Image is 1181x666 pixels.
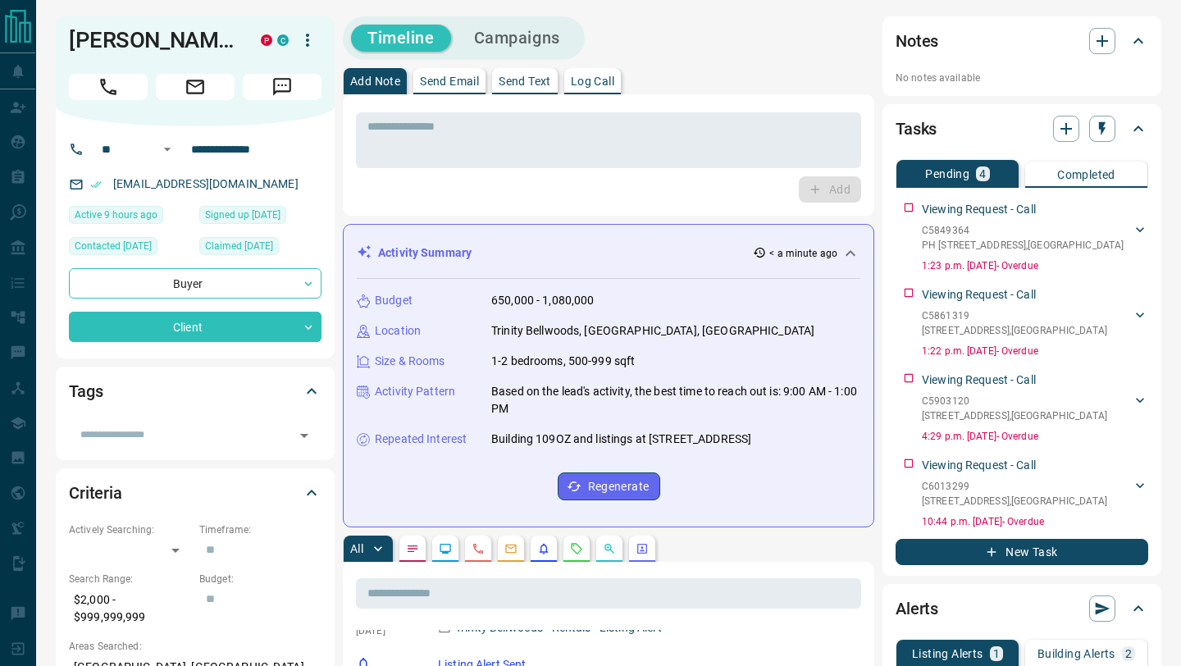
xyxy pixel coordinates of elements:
p: Budget: [199,572,321,586]
span: Claimed [DATE] [205,238,273,254]
h2: Tags [69,378,103,404]
svg: Requests [570,542,583,555]
p: Send Email [420,75,479,87]
p: All [350,543,363,554]
p: Size & Rooms [375,353,445,370]
p: $2,000 - $999,999,999 [69,586,191,631]
div: C5849364PH [STREET_ADDRESS],[GEOGRAPHIC_DATA] [922,220,1148,256]
p: 10:44 p.m. [DATE] - Overdue [922,514,1148,529]
p: Based on the lead's activity, the best time to reach out is: 9:00 AM - 1:00 PM [491,383,860,417]
p: Viewing Request - Call [922,457,1036,474]
p: No notes available [896,71,1148,85]
div: property.ca [261,34,272,46]
p: Viewing Request - Call [922,201,1036,218]
p: Listing Alerts [912,648,983,659]
div: Wed Aug 13 2025 [69,206,191,229]
h2: Tasks [896,116,937,142]
p: Viewing Request - Call [922,286,1036,303]
p: Add Note [350,75,400,87]
button: Regenerate [558,472,660,500]
p: 4:29 p.m. [DATE] - Overdue [922,429,1148,444]
svg: Notes [406,542,419,555]
button: Timeline [351,25,451,52]
div: Tasks [896,109,1148,148]
p: Activity Pattern [375,383,455,400]
svg: Calls [472,542,485,555]
p: C6013299 [922,479,1107,494]
div: condos.ca [277,34,289,46]
p: Areas Searched: [69,639,321,654]
div: Tue May 12 2020 [199,237,321,260]
div: Alerts [896,589,1148,628]
p: [STREET_ADDRESS] , [GEOGRAPHIC_DATA] [922,408,1107,423]
div: Activity Summary< a minute ago [357,238,860,268]
p: 4 [979,168,986,180]
p: Send Text [499,75,551,87]
p: Budget [375,292,413,309]
svg: Listing Alerts [537,542,550,555]
span: Contacted [DATE] [75,238,152,254]
p: Timeframe: [199,522,321,537]
p: Completed [1057,169,1115,180]
button: Campaigns [458,25,577,52]
div: Sun Apr 16 2023 [69,237,191,260]
p: 1 [993,648,1000,659]
svg: Email Verified [90,179,102,190]
svg: Emails [504,542,518,555]
p: Location [375,322,421,340]
p: [STREET_ADDRESS] , [GEOGRAPHIC_DATA] [922,494,1107,509]
div: C5861319[STREET_ADDRESS],[GEOGRAPHIC_DATA] [922,305,1148,341]
p: Actively Searching: [69,522,191,537]
div: Criteria [69,473,321,513]
p: Viewing Request - Call [922,372,1036,389]
p: Trinity Bellwoods, [GEOGRAPHIC_DATA], [GEOGRAPHIC_DATA] [491,322,814,340]
h2: Notes [896,28,938,54]
h1: [PERSON_NAME] [69,27,236,53]
div: Client [69,312,321,342]
p: 1:23 p.m. [DATE] - Overdue [922,258,1148,273]
span: Active 9 hours ago [75,207,157,223]
div: Notes [896,21,1148,61]
p: 1:22 p.m. [DATE] - Overdue [922,344,1148,358]
p: [STREET_ADDRESS] , [GEOGRAPHIC_DATA] [922,323,1107,338]
p: Log Call [571,75,614,87]
p: C5903120 [922,394,1107,408]
p: 2 [1125,648,1132,659]
div: Tags [69,372,321,411]
button: New Task [896,539,1148,565]
p: Activity Summary [378,244,472,262]
p: Building 109OZ and listings at [STREET_ADDRESS] [491,431,751,448]
svg: Agent Actions [636,542,649,555]
div: Tue May 12 2020 [199,206,321,229]
p: Building Alerts [1037,648,1115,659]
p: 650,000 - 1,080,000 [491,292,595,309]
p: < a minute ago [769,246,837,261]
p: Search Range: [69,572,191,586]
p: [DATE] [356,625,413,636]
button: Open [157,139,177,159]
span: Call [69,74,148,100]
span: Signed up [DATE] [205,207,280,223]
a: [EMAIL_ADDRESS][DOMAIN_NAME] [113,177,299,190]
span: Email [156,74,235,100]
div: C6013299[STREET_ADDRESS],[GEOGRAPHIC_DATA] [922,476,1148,512]
p: C5861319 [922,308,1107,323]
div: C5903120[STREET_ADDRESS],[GEOGRAPHIC_DATA] [922,390,1148,427]
svg: Lead Browsing Activity [439,542,452,555]
p: 1-2 bedrooms, 500-999 sqft [491,353,635,370]
span: Message [243,74,321,100]
p: PH [STREET_ADDRESS] , [GEOGRAPHIC_DATA] [922,238,1124,253]
p: C5849364 [922,223,1124,238]
p: Pending [925,168,969,180]
h2: Alerts [896,595,938,622]
div: Buyer [69,268,321,299]
p: Repeated Interest [375,431,467,448]
button: Open [293,424,316,447]
h2: Criteria [69,480,122,506]
svg: Opportunities [603,542,616,555]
